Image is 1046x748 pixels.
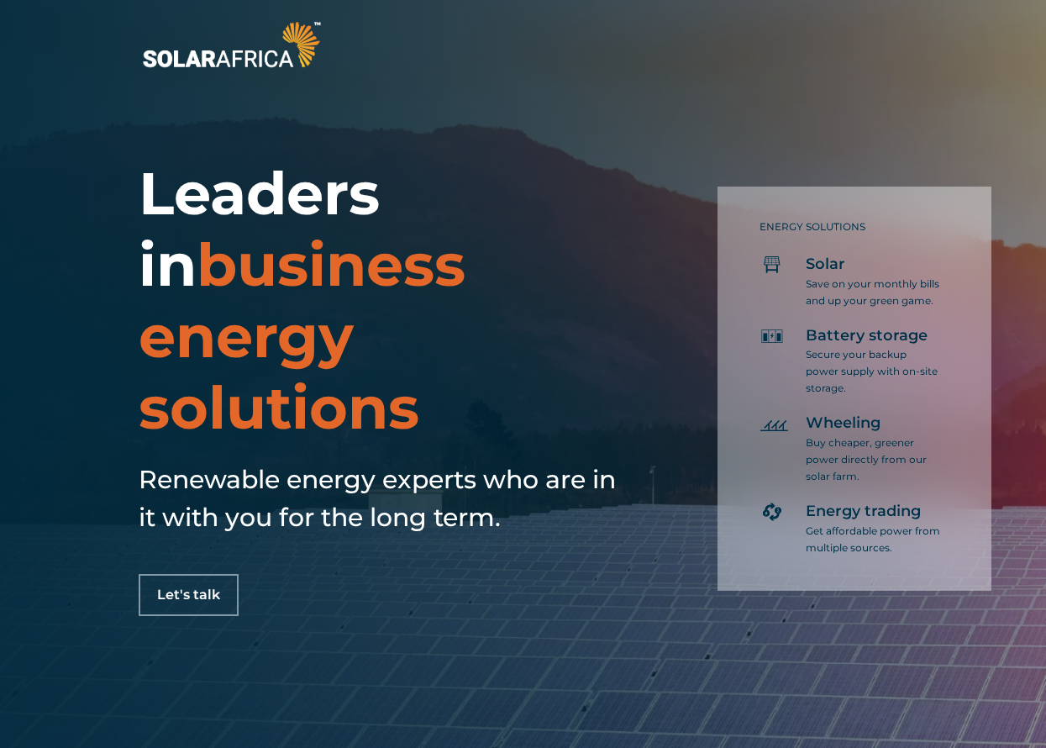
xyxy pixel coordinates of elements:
[806,346,941,397] p: Secure your backup power supply with on-site storage.
[806,414,880,434] span: Wheeling
[806,523,941,556] p: Get affordable power from multiple sources.
[139,461,617,536] h5: Renewable energy experts who are in it with you for the long term.
[139,158,617,444] h1: Leaders in
[806,276,941,309] p: Save on your monthly bills and up your green game.
[806,435,941,485] p: Buy cheaper, greener power directly from our solar farm.
[760,221,941,233] h5: ENERGY SOLUTIONS
[157,588,220,602] span: Let's talk
[806,502,921,522] span: Energy trading
[806,326,928,346] span: Battery storage
[139,229,465,444] span: business energy solutions
[806,255,845,275] span: Solar
[139,574,239,616] a: Let's talk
